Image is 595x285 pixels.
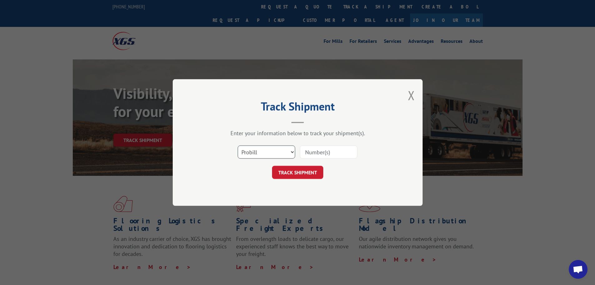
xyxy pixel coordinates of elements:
div: Open chat [569,260,588,279]
input: Number(s) [300,145,357,159]
button: Close modal [408,87,415,104]
h2: Track Shipment [204,102,391,114]
div: Enter your information below to track your shipment(s). [204,130,391,137]
button: TRACK SHIPMENT [272,166,323,179]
